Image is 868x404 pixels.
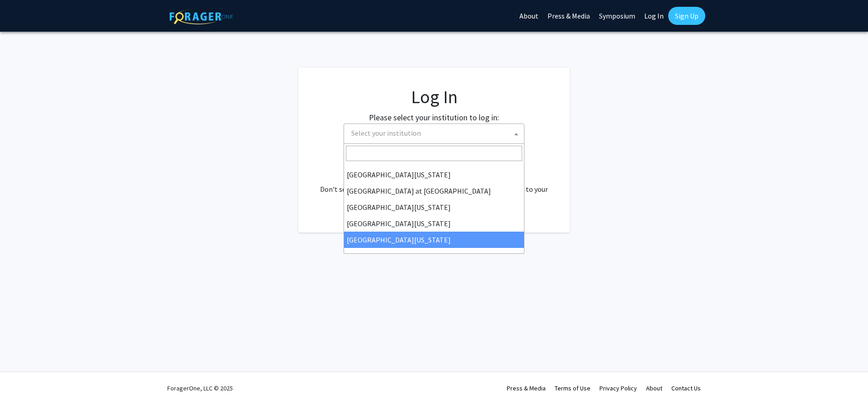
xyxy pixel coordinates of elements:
[170,9,233,24] img: ForagerOne Logo
[555,384,590,392] a: Terms of Use
[344,183,524,199] li: [GEOGRAPHIC_DATA] at [GEOGRAPHIC_DATA]
[316,86,552,108] h1: Log In
[344,215,524,232] li: [GEOGRAPHIC_DATA][US_STATE]
[348,124,524,143] span: Select your institution
[344,166,524,183] li: [GEOGRAPHIC_DATA][US_STATE]
[599,384,637,392] a: Privacy Policy
[344,232,524,248] li: [GEOGRAPHIC_DATA][US_STATE]
[167,372,233,404] div: ForagerOne, LLC © 2025
[369,111,499,124] label: Please select your institution to log in:
[668,7,705,25] a: Sign Up
[7,363,38,397] iframe: Chat
[671,384,701,392] a: Contact Us
[346,146,522,161] input: Search
[646,384,662,392] a: About
[344,124,524,144] span: Select your institution
[507,384,546,392] a: Press & Media
[351,128,421,138] span: Select your institution
[344,199,524,215] li: [GEOGRAPHIC_DATA][US_STATE]
[344,248,524,264] li: [PERSON_NAME][GEOGRAPHIC_DATA]
[316,162,552,205] div: No account? . Don't see your institution? about bringing ForagerOne to your institution.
